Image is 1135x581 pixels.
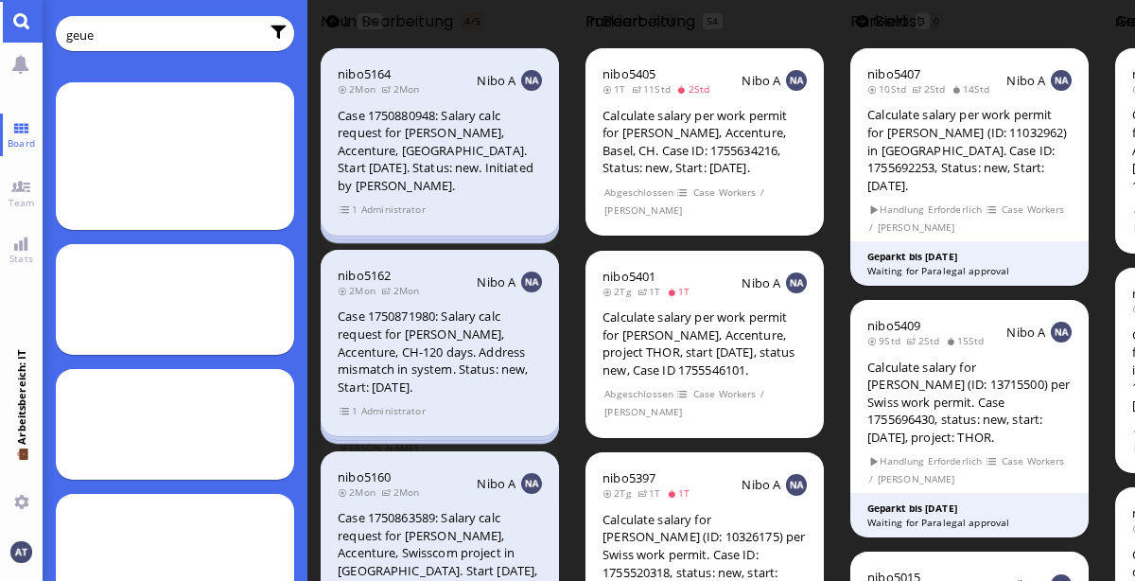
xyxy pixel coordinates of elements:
[869,202,983,218] span: Handlung Erforderlich
[338,308,542,396] div: Case 1750871980: Salary calc request for [PERSON_NAME], Accenture, CH-120 days. Address mismatch ...
[1006,324,1045,341] span: Nibo A
[667,285,696,298] span: 1T
[867,359,1072,447] div: Calculate salary for [PERSON_NAME] (ID: 13715500) per Swiss work permit. Case 1755696430, status:...
[602,82,632,96] span: 1T
[602,469,655,486] a: nibo5397
[3,136,40,150] span: Board
[867,317,920,334] a: nibo5409
[66,25,259,45] input: Abfrage oder /, um zu filtern
[919,14,925,27] span: 3
[867,264,1073,278] div: Waiting for Paralegal approval
[477,475,515,492] span: Nibo A
[867,106,1072,194] div: Calculate salary per work permit for [PERSON_NAME] (ID: 11032962) in [GEOGRAPHIC_DATA]. Case ID: ...
[381,485,425,499] span: 2Mon
[692,386,757,402] span: Case Workers
[521,473,542,494] img: NA
[632,82,676,96] span: 11Std
[906,334,945,347] span: 2Std
[602,107,807,177] div: Calculate salary per work permit for [PERSON_NAME], Accenture, Basel, CH. Case ID: 1755634216, St...
[869,453,983,469] span: Handlung Erforderlich
[952,82,996,96] span: 14Std
[1051,70,1072,91] img: NA
[338,65,391,82] a: nibo5164
[604,386,674,402] span: Abgeschlossen
[338,468,391,485] a: nibo5160
[637,285,667,298] span: 1T
[786,273,807,293] img: NA
[867,516,1073,530] div: Waiting for Paralegal approval
[786,70,807,91] img: NA
[667,486,696,500] span: 1T
[742,72,780,89] span: Nibo A
[707,14,718,27] span: 54
[10,541,31,562] img: Du
[338,107,542,195] div: Case 1750880948: Salary calc request for [PERSON_NAME], Accenture, [GEOGRAPHIC_DATA]. Start [DATE...
[360,403,426,419] span: Administrator
[869,471,875,487] span: /
[602,285,637,298] span: 2Tg
[1001,202,1065,218] span: Case Workers
[676,82,715,96] span: 2Std
[604,185,674,201] span: Abgeschlossen
[946,334,990,347] span: 15Std
[340,202,358,218] span: 1 Elemente anzeigen
[338,267,391,284] a: nibo5162
[604,202,683,219] span: [PERSON_NAME]
[877,220,955,236] span: [PERSON_NAME]
[14,445,28,487] span: 💼 Arbeitsbereich: IT
[361,14,378,27] span: 126
[360,202,426,218] span: Administrator
[521,272,542,292] img: NA
[867,334,906,347] span: 9Std
[321,10,356,32] span: Neu
[338,82,381,96] span: 2Mon
[340,403,358,419] span: 1 Elemente anzeigen
[760,185,765,201] span: /
[692,185,757,201] span: Case Workers
[786,474,807,495] img: NA
[867,65,920,82] a: nibo5407
[602,486,637,500] span: 2Tg
[742,274,780,291] span: Nibo A
[1006,72,1045,89] span: Nibo A
[602,268,655,285] a: nibo5401
[867,250,1073,264] div: Geparkt bis [DATE]
[912,82,951,96] span: 2Std
[338,485,381,499] span: 2Mon
[381,82,425,96] span: 2Mon
[585,10,702,32] span: In Bearbeitung
[602,308,807,379] div: Calculate salary per work permit for [PERSON_NAME], Accenture, project THOR, start [DATE], status...
[521,70,542,91] img: NA
[760,386,765,402] span: /
[604,404,683,420] span: [PERSON_NAME]
[867,502,1073,516] div: Geparkt bis [DATE]
[742,476,780,493] span: Nibo A
[637,486,667,500] span: 1T
[338,284,381,297] span: 2Mon
[477,273,515,290] span: Nibo A
[869,220,875,236] span: /
[850,10,916,32] span: Parkiert
[602,65,655,82] a: nibo5405
[1001,453,1065,469] span: Case Workers
[4,196,40,209] span: Team
[1051,322,1072,343] img: NA
[477,72,515,89] span: Nibo A
[867,82,912,96] span: 10Std
[877,471,955,487] span: [PERSON_NAME]
[5,252,38,265] span: Stats
[381,284,425,297] span: 2Mon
